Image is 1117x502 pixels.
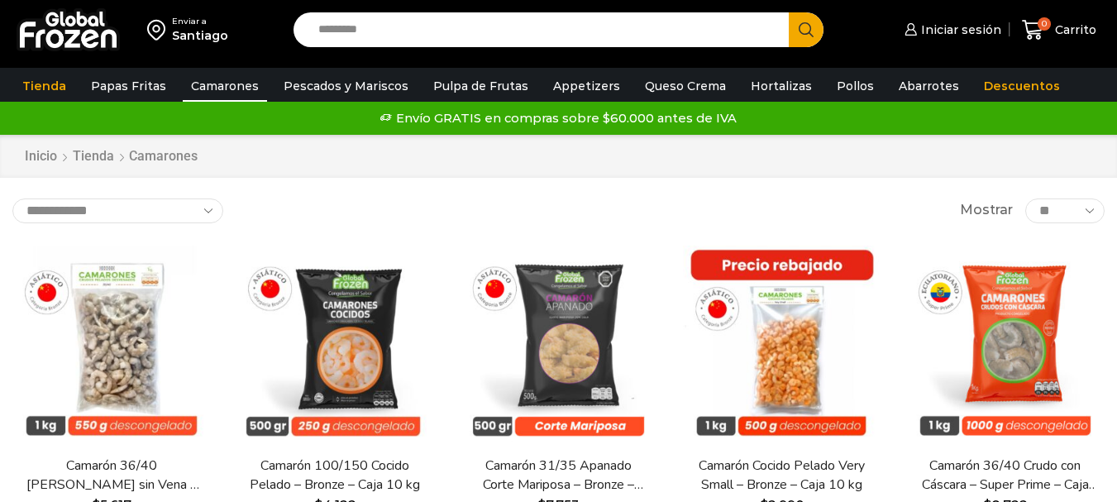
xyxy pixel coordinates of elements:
[72,147,115,166] a: Tienda
[900,13,1001,46] a: Iniciar sesión
[14,70,74,102] a: Tienda
[545,70,628,102] a: Appetizers
[24,147,58,166] a: Inicio
[917,22,1001,38] span: Iniciar sesión
[1018,11,1100,50] a: 0 Carrito
[183,70,267,102] a: Camarones
[1038,17,1051,31] span: 0
[275,70,417,102] a: Pescados y Mariscos
[22,457,201,495] a: Camarón 36/40 [PERSON_NAME] sin Vena – Bronze – Caja 10 kg
[129,148,198,164] h1: Camarones
[960,201,1013,220] span: Mostrar
[693,457,871,495] a: Camarón Cocido Pelado Very Small – Bronze – Caja 10 kg
[742,70,820,102] a: Hortalizas
[637,70,734,102] a: Queso Crema
[1051,22,1096,38] span: Carrito
[469,457,647,495] a: Camarón 31/35 Apanado Corte Mariposa – Bronze – Caja 5 kg
[24,147,198,166] nav: Breadcrumb
[147,16,172,44] img: address-field-icon.svg
[916,457,1095,495] a: Camarón 36/40 Crudo con Cáscara – Super Prime – Caja 10 kg
[246,457,424,495] a: Camarón 100/150 Cocido Pelado – Bronze – Caja 10 kg
[828,70,882,102] a: Pollos
[172,27,228,44] div: Santiago
[425,70,537,102] a: Pulpa de Frutas
[83,70,174,102] a: Papas Fritas
[789,12,823,47] button: Search button
[976,70,1068,102] a: Descuentos
[890,70,967,102] a: Abarrotes
[12,198,223,223] select: Pedido de la tienda
[172,16,228,27] div: Enviar a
